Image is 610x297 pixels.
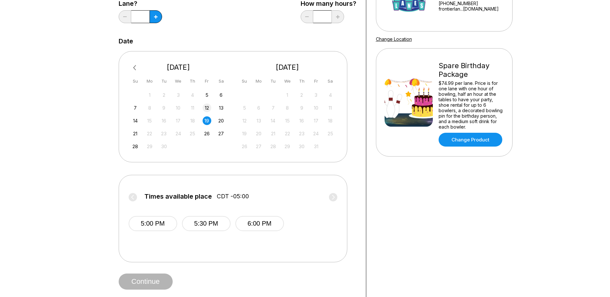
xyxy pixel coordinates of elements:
[188,129,197,138] div: Not available Thursday, September 25th, 2025
[174,116,183,125] div: Not available Wednesday, September 17th, 2025
[269,77,278,85] div: Tu
[217,91,225,99] div: Choose Saturday, September 6th, 2025
[174,129,183,138] div: Not available Wednesday, September 24th, 2025
[297,129,306,138] div: Not available Thursday, October 23rd, 2025
[283,129,292,138] div: Not available Wednesday, October 22nd, 2025
[312,77,320,85] div: Fr
[326,91,335,99] div: Not available Saturday, October 4th, 2025
[238,63,337,72] div: [DATE]
[145,116,154,125] div: Not available Monday, September 15th, 2025
[145,91,154,99] div: Not available Monday, September 1st, 2025
[203,104,211,112] div: Choose Friday, September 12th, 2025
[203,129,211,138] div: Choose Friday, September 26th, 2025
[131,129,140,138] div: Choose Sunday, September 21st, 2025
[439,6,499,12] a: frontierlan...[DOMAIN_NAME]
[203,116,211,125] div: Choose Friday, September 19th, 2025
[240,129,249,138] div: Not available Sunday, October 19th, 2025
[159,129,168,138] div: Not available Tuesday, September 23rd, 2025
[269,104,278,112] div: Not available Tuesday, October 7th, 2025
[439,80,504,130] div: $74.99 per lane. Price is for one lane with one hour of bowling, half an hour at the tables to ha...
[439,1,499,6] div: [PHONE_NUMBER]
[269,129,278,138] div: Not available Tuesday, October 21st, 2025
[297,142,306,151] div: Not available Thursday, October 30th, 2025
[326,104,335,112] div: Not available Saturday, October 11th, 2025
[283,142,292,151] div: Not available Wednesday, October 29th, 2025
[240,104,249,112] div: Not available Sunday, October 5th, 2025
[326,129,335,138] div: Not available Saturday, October 25th, 2025
[217,193,249,200] span: CDT -05:00
[188,104,197,112] div: Not available Thursday, September 11th, 2025
[254,77,263,85] div: Mo
[283,116,292,125] div: Not available Wednesday, October 15th, 2025
[188,116,197,125] div: Not available Thursday, September 18th, 2025
[145,129,154,138] div: Not available Monday, September 22nd, 2025
[217,77,225,85] div: Sa
[159,104,168,112] div: Not available Tuesday, September 9th, 2025
[131,104,140,112] div: Choose Sunday, September 7th, 2025
[203,91,211,99] div: Choose Friday, September 5th, 2025
[326,116,335,125] div: Not available Saturday, October 18th, 2025
[145,142,154,151] div: Not available Monday, September 29th, 2025
[269,116,278,125] div: Not available Tuesday, October 14th, 2025
[119,38,133,45] label: Date
[182,216,230,231] button: 5:30 PM
[312,116,320,125] div: Not available Friday, October 17th, 2025
[128,216,177,231] button: 5:00 PM
[159,142,168,151] div: Not available Tuesday, September 30th, 2025
[131,116,140,125] div: Choose Sunday, September 14th, 2025
[188,91,197,99] div: Not available Thursday, September 4th, 2025
[145,77,154,85] div: Mo
[174,77,183,85] div: We
[174,91,183,99] div: Not available Wednesday, September 3rd, 2025
[297,116,306,125] div: Not available Thursday, October 16th, 2025
[283,91,292,99] div: Not available Wednesday, October 1st, 2025
[376,36,412,42] a: Change Location
[131,142,140,151] div: Choose Sunday, September 28th, 2025
[312,91,320,99] div: Not available Friday, October 3rd, 2025
[283,104,292,112] div: Not available Wednesday, October 8th, 2025
[240,116,249,125] div: Not available Sunday, October 12th, 2025
[188,77,197,85] div: Th
[269,142,278,151] div: Not available Tuesday, October 28th, 2025
[130,63,141,73] button: Previous Month
[203,77,211,85] div: Fr
[235,216,284,231] button: 6:00 PM
[217,116,225,125] div: Choose Saturday, September 20th, 2025
[439,61,504,79] div: Spare Birthday Package
[312,129,320,138] div: Not available Friday, October 24th, 2025
[129,63,228,72] div: [DATE]
[240,77,249,85] div: Su
[131,77,140,85] div: Su
[283,77,292,85] div: We
[239,90,336,151] div: month 2025-10
[254,142,263,151] div: Not available Monday, October 27th, 2025
[312,142,320,151] div: Not available Friday, October 31st, 2025
[254,104,263,112] div: Not available Monday, October 6th, 2025
[326,77,335,85] div: Sa
[254,129,263,138] div: Not available Monday, October 20th, 2025
[130,90,227,151] div: month 2025-09
[159,116,168,125] div: Not available Tuesday, September 16th, 2025
[297,77,306,85] div: Th
[159,91,168,99] div: Not available Tuesday, September 2nd, 2025
[217,129,225,138] div: Choose Saturday, September 27th, 2025
[174,104,183,112] div: Not available Wednesday, September 10th, 2025
[312,104,320,112] div: Not available Friday, October 10th, 2025
[254,116,263,125] div: Not available Monday, October 13th, 2025
[385,78,433,127] img: Spare Birthday Package
[297,104,306,112] div: Not available Thursday, October 9th, 2025
[144,193,212,200] span: Times available place
[217,104,225,112] div: Choose Saturday, September 13th, 2025
[240,142,249,151] div: Not available Sunday, October 26th, 2025
[145,104,154,112] div: Not available Monday, September 8th, 2025
[297,91,306,99] div: Not available Thursday, October 2nd, 2025
[439,133,502,147] a: Change Product
[159,77,168,85] div: Tu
